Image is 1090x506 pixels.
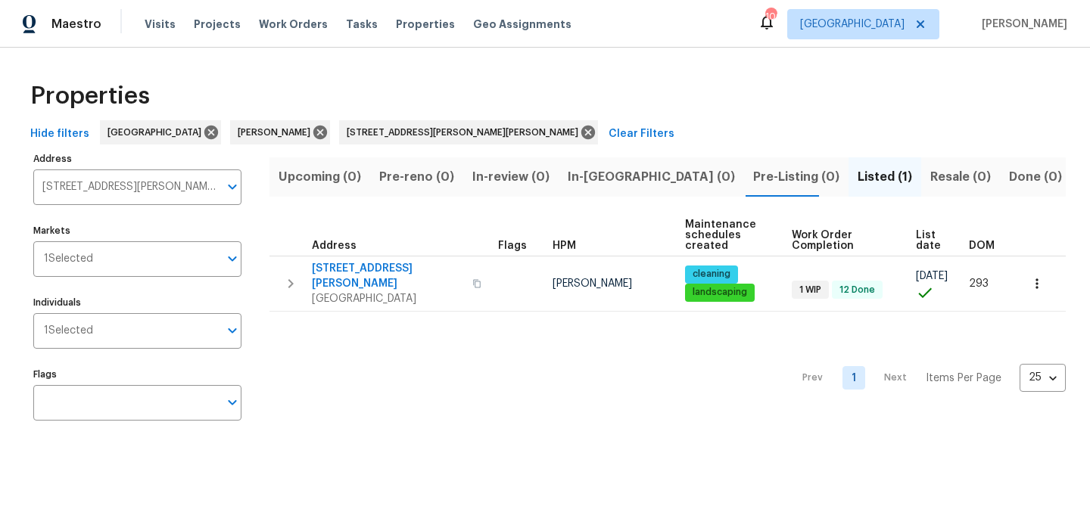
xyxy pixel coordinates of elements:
[339,120,598,144] div: [STREET_ADDRESS][PERSON_NAME][PERSON_NAME]
[916,271,948,281] span: [DATE]
[1009,166,1062,188] span: Done (0)
[379,166,454,188] span: Pre-reno (0)
[222,176,243,197] button: Open
[930,166,991,188] span: Resale (0)
[472,166,550,188] span: In-review (0)
[107,125,207,140] span: [GEOGRAPHIC_DATA]
[194,17,241,32] span: Projects
[553,241,576,251] span: HPM
[44,253,93,265] span: 1 Selected
[222,248,243,269] button: Open
[24,120,95,148] button: Hide filters
[842,366,865,390] a: Goto page 1
[916,230,943,251] span: List date
[833,284,881,296] span: 12 Done
[33,154,241,163] label: Address
[473,17,571,32] span: Geo Assignments
[793,284,827,296] span: 1 WIP
[858,166,912,188] span: Listed (1)
[30,125,89,144] span: Hide filters
[312,241,357,251] span: Address
[30,88,150,104] span: Properties
[687,286,753,299] span: landscaping
[312,291,463,306] span: [GEOGRAPHIC_DATA]
[346,19,378,29] span: Tasks
[976,17,1067,32] span: [PERSON_NAME]
[687,268,737,281] span: cleaning
[33,226,241,235] label: Markets
[603,120,680,148] button: Clear Filters
[238,125,316,140] span: [PERSON_NAME]
[800,17,905,32] span: [GEOGRAPHIC_DATA]
[926,371,1001,386] p: Items Per Page
[685,219,766,251] span: Maintenance schedules created
[969,278,989,289] span: 293
[222,392,243,413] button: Open
[553,278,632,289] span: [PERSON_NAME]
[312,261,463,291] span: [STREET_ADDRESS][PERSON_NAME]
[100,120,221,144] div: [GEOGRAPHIC_DATA]
[765,9,776,24] div: 100
[145,17,176,32] span: Visits
[568,166,735,188] span: In-[GEOGRAPHIC_DATA] (0)
[753,166,839,188] span: Pre-Listing (0)
[347,125,584,140] span: [STREET_ADDRESS][PERSON_NAME][PERSON_NAME]
[222,320,243,341] button: Open
[44,324,93,337] span: 1 Selected
[279,166,361,188] span: Upcoming (0)
[1020,358,1066,397] div: 25
[792,230,890,251] span: Work Order Completion
[609,125,674,144] span: Clear Filters
[51,17,101,32] span: Maestro
[498,241,527,251] span: Flags
[230,120,330,144] div: [PERSON_NAME]
[33,370,241,379] label: Flags
[969,241,995,251] span: DOM
[33,298,241,307] label: Individuals
[259,17,328,32] span: Work Orders
[788,321,1066,436] nav: Pagination Navigation
[396,17,455,32] span: Properties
